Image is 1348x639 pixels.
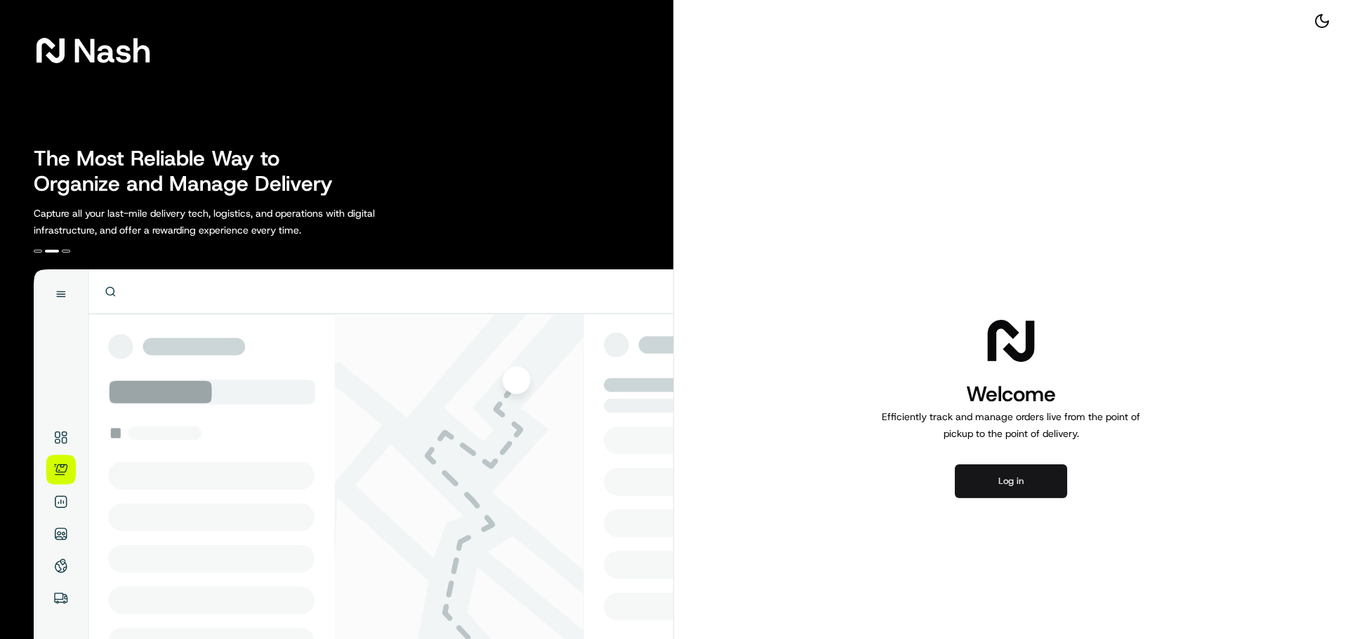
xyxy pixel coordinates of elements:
[876,380,1146,408] h1: Welcome
[73,36,151,65] span: Nash
[876,408,1146,442] p: Efficiently track and manage orders live from the point of pickup to the point of delivery.
[955,464,1067,498] button: Log in
[34,146,348,196] h2: The Most Reliable Way to Organize and Manage Delivery
[34,205,438,238] p: Capture all your last-mile delivery tech, logistics, and operations with digital infrastructure, ...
